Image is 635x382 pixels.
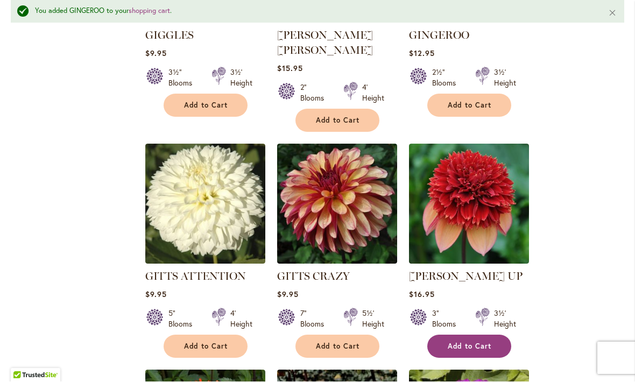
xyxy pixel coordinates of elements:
[168,67,199,89] div: 3½" Blooms
[362,308,384,330] div: 5½' Height
[409,256,529,266] a: GITTY UP
[427,94,511,117] button: Add to Cart
[184,101,228,110] span: Add to Cart
[427,335,511,358] button: Add to Cart
[145,289,167,300] span: $9.95
[316,342,360,351] span: Add to Cart
[8,344,38,374] iframe: Launch Accessibility Center
[409,289,435,300] span: $16.95
[145,48,167,59] span: $9.95
[300,82,330,104] div: 2" Blooms
[362,82,384,104] div: 4' Height
[409,29,469,42] a: GINGEROO
[448,342,492,351] span: Add to Cart
[432,308,462,330] div: 3" Blooms
[277,289,299,300] span: $9.95
[277,256,397,266] a: Gitts Crazy
[145,29,194,42] a: GIGGLES
[277,29,373,57] a: [PERSON_NAME] [PERSON_NAME]
[277,270,350,283] a: GITTS CRAZY
[295,109,379,132] button: Add to Cart
[230,308,252,330] div: 4' Height
[184,342,228,351] span: Add to Cart
[277,144,397,264] img: Gitts Crazy
[300,308,330,330] div: 7" Blooms
[230,67,252,89] div: 3½' Height
[129,6,170,16] a: shopping cart
[409,144,529,264] img: GITTY UP
[145,144,265,264] img: GITTS ATTENTION
[164,335,248,358] button: Add to Cart
[295,335,379,358] button: Add to Cart
[168,308,199,330] div: 5" Blooms
[409,270,523,283] a: [PERSON_NAME] UP
[277,63,303,74] span: $15.95
[164,94,248,117] button: Add to Cart
[432,67,462,89] div: 2½" Blooms
[316,116,360,125] span: Add to Cart
[145,270,246,283] a: GITTS ATTENTION
[494,67,516,89] div: 3½' Height
[145,256,265,266] a: GITTS ATTENTION
[35,6,592,17] div: You added GINGEROO to your .
[494,308,516,330] div: 3½' Height
[409,48,435,59] span: $12.95
[448,101,492,110] span: Add to Cart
